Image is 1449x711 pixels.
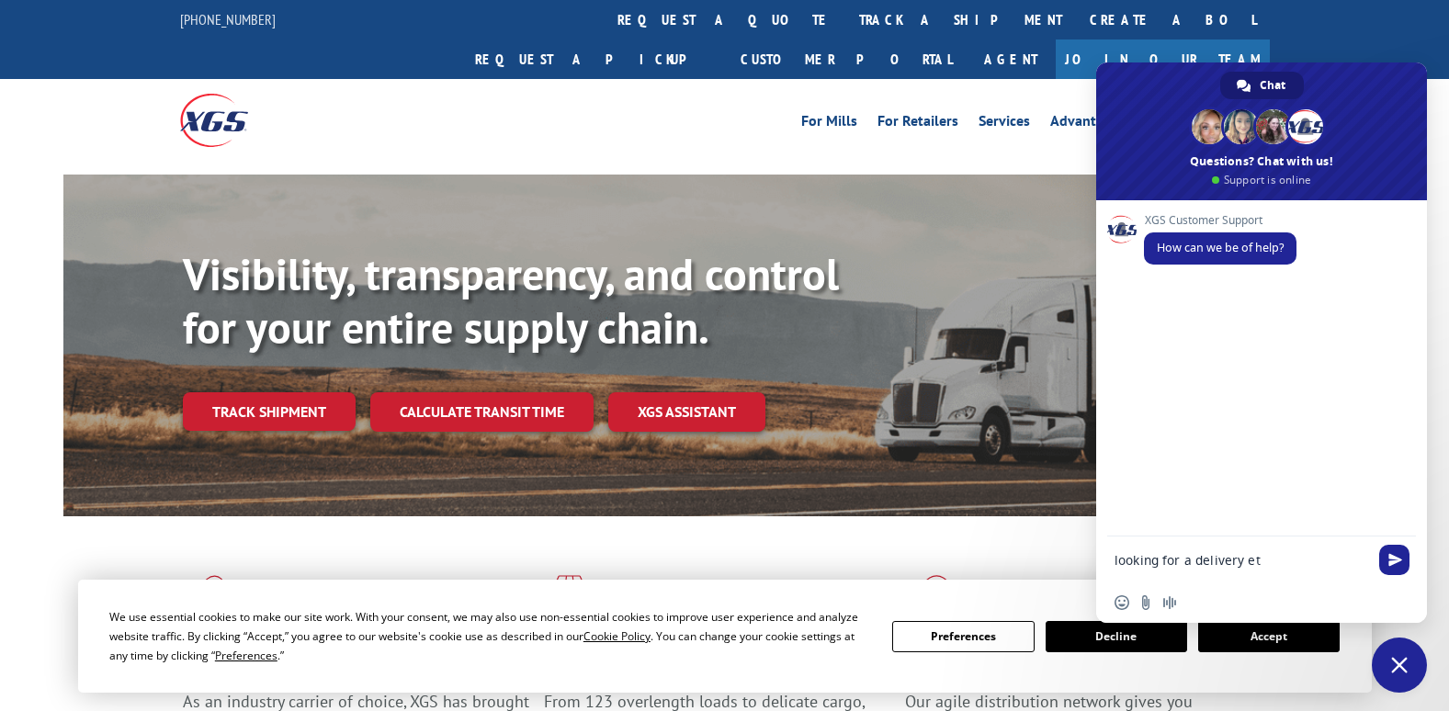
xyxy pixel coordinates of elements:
a: For Mills [801,114,857,134]
img: xgs-icon-focused-on-flooring-red [544,575,587,623]
span: How can we be of help? [1157,240,1284,255]
div: Cookie Consent Prompt [78,580,1372,693]
span: Preferences [215,648,277,663]
a: Request a pickup [461,39,727,79]
img: xgs-icon-flagship-distribution-model-red [905,575,968,623]
button: Preferences [892,621,1034,652]
span: Audio message [1162,595,1177,610]
a: Agent [966,39,1056,79]
a: Join Our Team [1056,39,1270,79]
span: Send [1379,545,1409,575]
a: [PHONE_NUMBER] [180,10,276,28]
a: Track shipment [183,392,356,431]
b: Visibility, transparency, and control for your entire supply chain. [183,245,839,355]
a: Customer Portal [727,39,966,79]
button: Decline [1046,621,1187,652]
div: Close chat [1372,638,1427,693]
img: xgs-icon-total-supply-chain-intelligence-red [183,575,240,623]
textarea: Compose your message... [1115,552,1368,569]
span: Insert an emoji [1115,595,1129,610]
a: Advantages [1050,114,1126,134]
a: For Retailers [877,114,958,134]
a: Calculate transit time [370,392,594,432]
div: We use essential cookies to make our site work. With your consent, we may also use non-essential ... [109,607,870,665]
span: XGS Customer Support [1144,214,1296,227]
span: Chat [1260,72,1285,99]
span: Cookie Policy [583,628,651,644]
a: Services [979,114,1030,134]
button: Accept [1198,621,1340,652]
a: XGS ASSISTANT [608,392,765,432]
div: Chat [1220,72,1304,99]
span: Send a file [1138,595,1153,610]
